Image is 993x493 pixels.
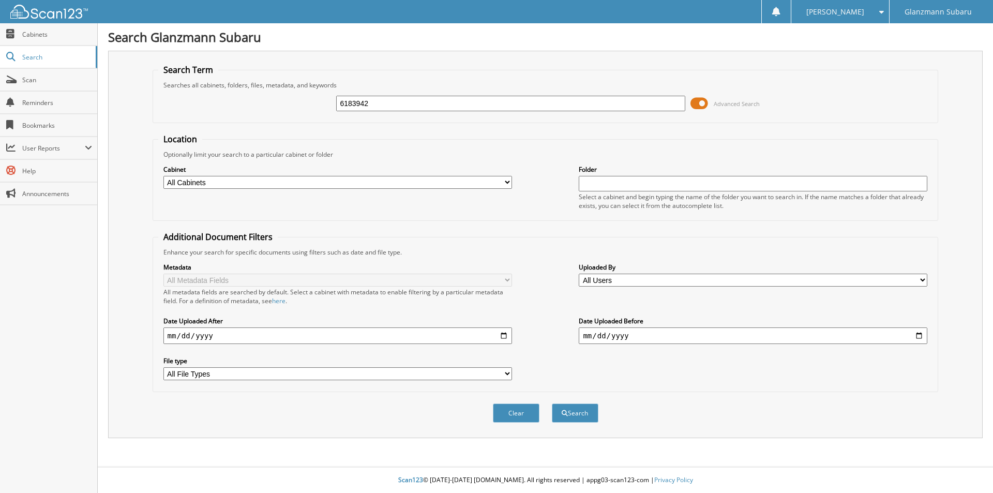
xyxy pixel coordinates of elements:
[10,5,88,19] img: scan123-logo-white.svg
[941,443,993,493] iframe: Chat Widget
[158,133,202,145] legend: Location
[158,64,218,76] legend: Search Term
[579,192,927,210] div: Select a cabinet and begin typing the name of the folder you want to search in. If the name match...
[22,98,92,107] span: Reminders
[398,475,423,484] span: Scan123
[579,165,927,174] label: Folder
[579,327,927,344] input: end
[163,288,512,305] div: All metadata fields are searched by default. Select a cabinet with metadata to enable filtering b...
[163,263,512,272] label: Metadata
[22,76,92,84] span: Scan
[108,28,983,46] h1: Search Glanzmann Subaru
[22,121,92,130] span: Bookmarks
[714,100,760,108] span: Advanced Search
[98,468,993,493] div: © [DATE]-[DATE] [DOMAIN_NAME]. All rights reserved | appg03-scan123-com |
[163,317,512,325] label: Date Uploaded After
[579,317,927,325] label: Date Uploaded Before
[22,144,85,153] span: User Reports
[163,356,512,365] label: File type
[163,327,512,344] input: start
[163,165,512,174] label: Cabinet
[654,475,693,484] a: Privacy Policy
[158,248,933,257] div: Enhance your search for specific documents using filters such as date and file type.
[905,9,972,15] span: Glanzmann Subaru
[272,296,285,305] a: here
[22,167,92,175] span: Help
[806,9,864,15] span: [PERSON_NAME]
[579,263,927,272] label: Uploaded By
[22,189,92,198] span: Announcements
[22,30,92,39] span: Cabinets
[158,231,278,243] legend: Additional Document Filters
[22,53,91,62] span: Search
[493,404,539,423] button: Clear
[158,150,933,159] div: Optionally limit your search to a particular cabinet or folder
[552,404,598,423] button: Search
[158,81,933,89] div: Searches all cabinets, folders, files, metadata, and keywords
